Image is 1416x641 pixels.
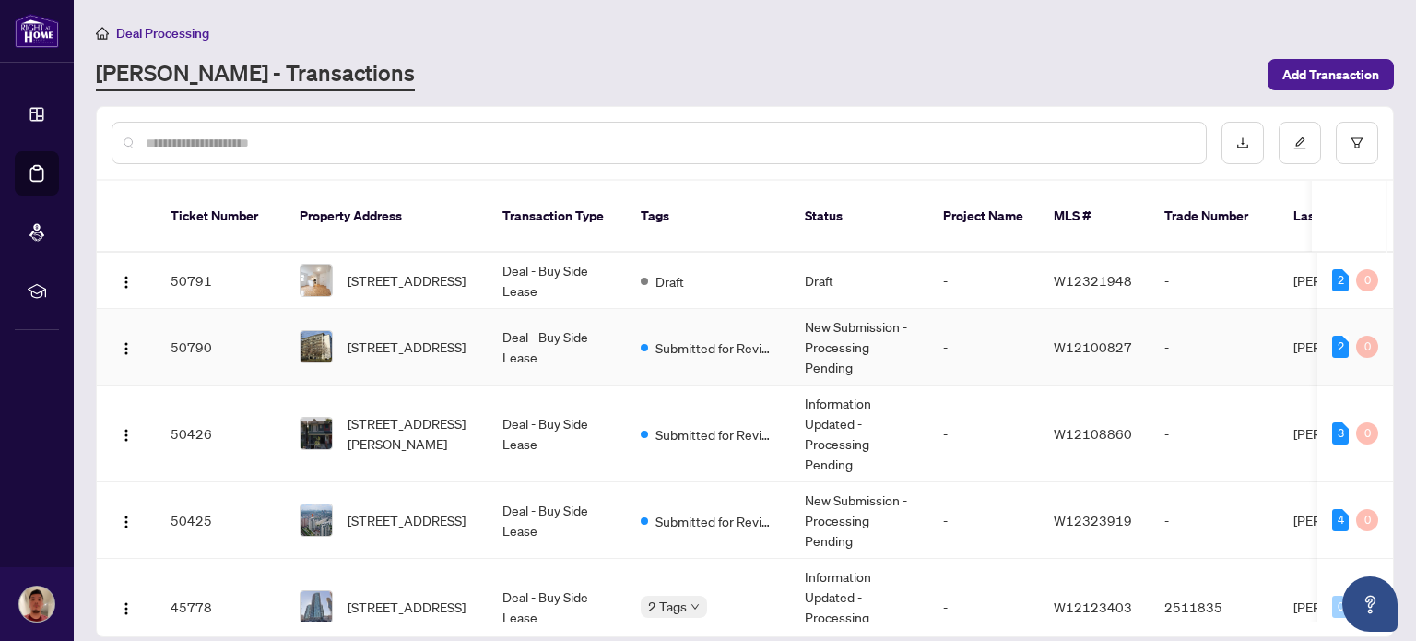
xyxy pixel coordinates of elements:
td: - [928,253,1039,309]
span: W12321948 [1054,272,1132,289]
th: Project Name [928,181,1039,253]
img: thumbnail-img [301,504,332,536]
img: thumbnail-img [301,591,332,623]
td: - [1150,386,1279,482]
button: edit [1279,122,1321,164]
td: New Submission - Processing Pending [790,309,928,386]
span: download [1236,137,1249,149]
img: Logo [119,341,134,356]
td: Deal - Buy Side Lease [488,253,626,309]
td: New Submission - Processing Pending [790,482,928,559]
button: Logo [112,592,141,622]
div: 0 [1332,596,1349,618]
th: Property Address [285,181,488,253]
td: - [928,482,1039,559]
img: Logo [119,515,134,529]
td: Information Updated - Processing Pending [790,386,928,482]
th: Trade Number [1150,181,1279,253]
td: Deal - Buy Side Lease [488,482,626,559]
span: Deal Processing [116,25,209,42]
span: Submitted for Review [655,338,775,358]
button: Logo [112,419,141,448]
div: 3 [1332,422,1349,445]
span: W12108860 [1054,425,1132,442]
td: 50791 [156,253,285,309]
span: W12123403 [1054,599,1132,615]
td: - [928,386,1039,482]
div: 0 [1356,269,1378,291]
button: filter [1336,122,1378,164]
img: Profile Icon [19,587,54,622]
td: Deal - Buy Side Lease [488,309,626,386]
div: 0 [1356,422,1378,445]
th: MLS # [1039,181,1150,253]
td: - [1150,309,1279,386]
span: [STREET_ADDRESS] [348,510,466,530]
span: home [96,27,109,40]
td: Deal - Buy Side Lease [488,386,626,482]
span: [STREET_ADDRESS][PERSON_NAME] [348,413,473,454]
td: Draft [790,253,928,309]
a: [PERSON_NAME] - Transactions [96,58,415,91]
th: Status [790,181,928,253]
div: 0 [1356,336,1378,358]
td: - [1150,482,1279,559]
div: 2 [1332,336,1349,358]
div: 0 [1356,509,1378,531]
img: Logo [119,601,134,616]
span: 2 Tags [648,596,687,617]
th: Tags [626,181,790,253]
button: Logo [112,332,141,362]
span: edit [1293,137,1306,149]
span: [STREET_ADDRESS] [348,337,466,357]
img: logo [15,14,59,48]
img: Logo [119,275,134,290]
span: Draft [655,271,684,291]
img: Logo [119,428,134,443]
td: 50426 [156,386,285,482]
button: Logo [112,266,141,295]
button: download [1221,122,1264,164]
img: thumbnail-img [301,418,332,449]
button: Open asap [1342,576,1398,632]
span: [STREET_ADDRESS] [348,597,466,617]
div: 2 [1332,269,1349,291]
td: - [1150,253,1279,309]
span: W12323919 [1054,512,1132,528]
span: down [690,602,700,611]
img: thumbnail-img [301,331,332,362]
th: Transaction Type [488,181,626,253]
button: Logo [112,505,141,535]
span: filter [1351,137,1363,149]
td: - [928,309,1039,386]
div: 4 [1332,509,1349,531]
span: Add Transaction [1282,60,1379,89]
button: Add Transaction [1268,59,1394,90]
span: Submitted for Review [655,511,775,531]
td: 50790 [156,309,285,386]
span: Submitted for Review [655,424,775,445]
td: 50425 [156,482,285,559]
span: [STREET_ADDRESS] [348,270,466,291]
span: W12100827 [1054,338,1132,355]
th: Ticket Number [156,181,285,253]
img: thumbnail-img [301,265,332,296]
